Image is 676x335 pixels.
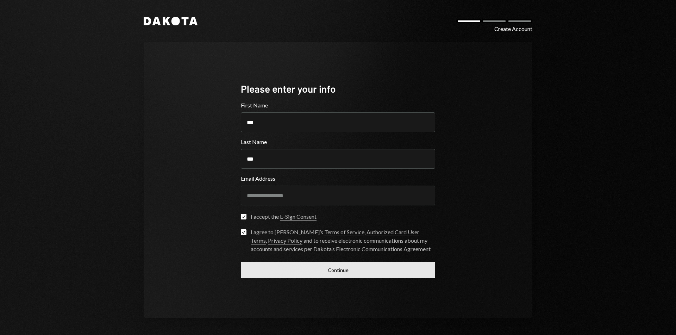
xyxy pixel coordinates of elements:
div: Please enter your info [241,82,435,96]
div: I accept the [251,212,317,221]
a: Terms of Service [324,229,364,236]
button: I accept the E-Sign Consent [241,214,246,219]
a: Authorized Card User Terms [251,229,419,244]
div: I agree to [PERSON_NAME]’s , , and to receive electronic communications about my accounts and ser... [251,228,435,253]
a: Privacy Policy [268,237,302,244]
button: I agree to [PERSON_NAME]’s Terms of Service, Authorized Card User Terms, Privacy Policy and to re... [241,229,246,235]
button: Continue [241,262,435,278]
div: Create Account [494,25,532,33]
label: Last Name [241,138,435,146]
label: First Name [241,101,435,110]
a: E-Sign Consent [280,213,317,221]
label: Email Address [241,174,435,183]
